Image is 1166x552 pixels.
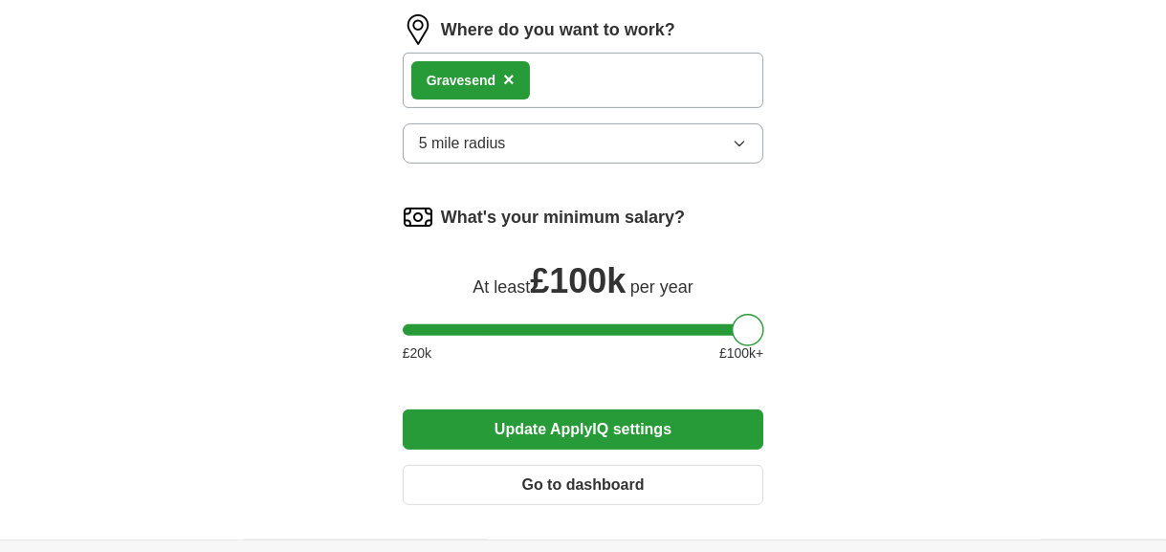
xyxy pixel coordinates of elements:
button: Update ApplyIQ settings [403,409,764,450]
img: location.png [403,14,433,45]
button: 5 mile radius [403,123,764,164]
span: £ 100 k+ [719,343,763,364]
span: At least [473,277,530,297]
label: What's your minimum salary? [441,205,685,231]
span: per year [630,277,693,297]
label: Where do you want to work? [441,17,675,43]
div: Gravesend [427,71,495,91]
span: 5 mile radius [419,132,506,155]
button: × [503,66,515,95]
span: £ 20 k [403,343,431,364]
span: £ 100k [530,261,626,300]
img: salary.png [403,202,433,232]
button: Go to dashboard [403,465,764,505]
span: × [503,69,515,90]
